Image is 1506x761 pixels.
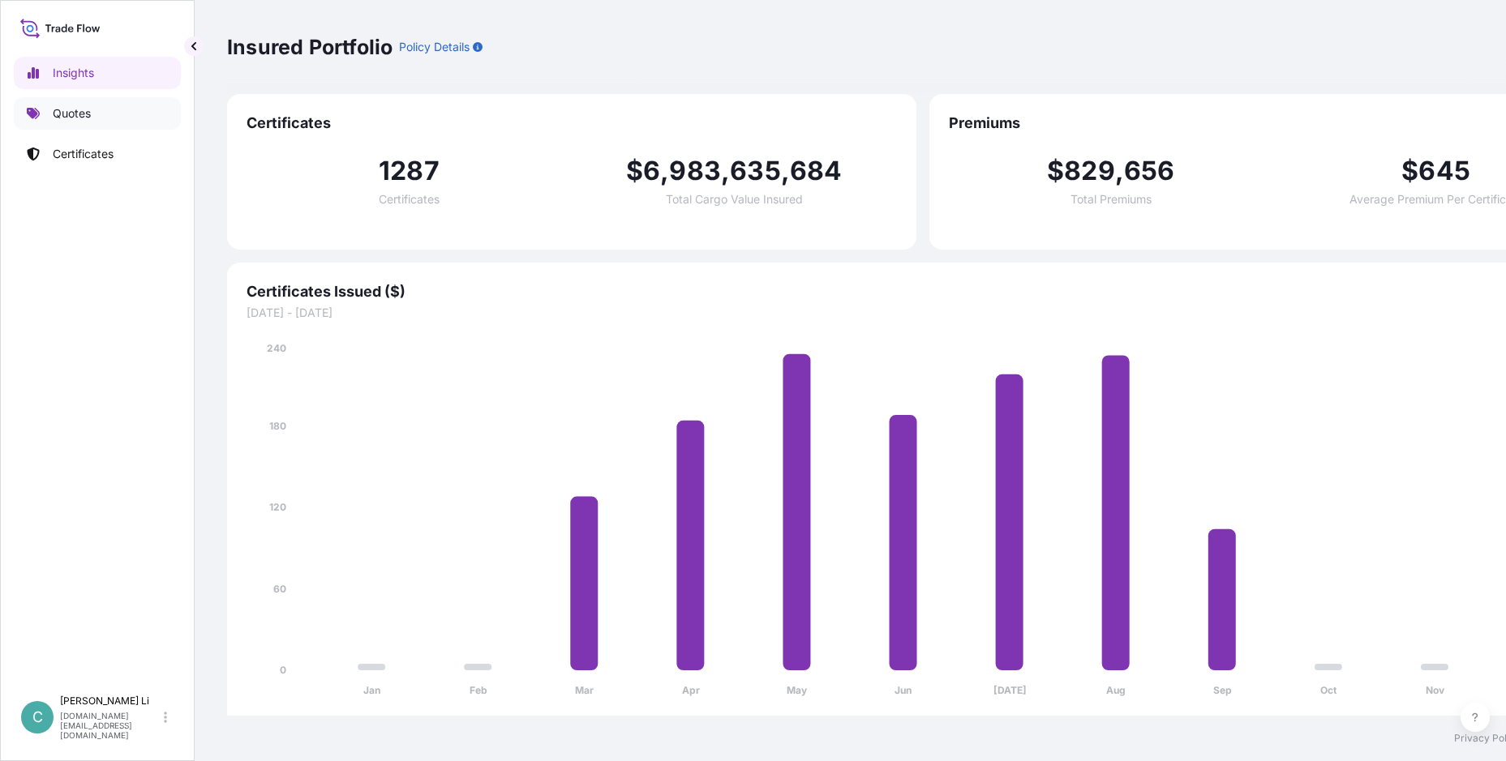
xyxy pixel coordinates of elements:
a: Certificates [14,138,181,170]
tspan: Aug [1106,684,1126,696]
tspan: Oct [1320,684,1337,696]
span: Total Premiums [1071,194,1152,205]
span: C [32,709,43,725]
tspan: May [787,684,808,696]
tspan: Feb [470,684,487,696]
span: $ [1047,158,1064,184]
p: Insights [53,65,94,81]
tspan: 120 [269,501,286,513]
span: 645 [1418,158,1470,184]
span: Certificates [247,113,897,133]
p: [DOMAIN_NAME][EMAIL_ADDRESS][DOMAIN_NAME] [60,711,161,740]
tspan: Nov [1426,684,1445,696]
tspan: 60 [273,583,286,595]
tspan: Jun [895,684,912,696]
span: $ [1401,158,1418,184]
p: Insured Portfolio [227,34,393,60]
tspan: Mar [575,684,594,696]
p: Policy Details [399,39,470,55]
span: 684 [790,158,843,184]
span: , [660,158,669,184]
span: 1287 [379,158,440,184]
span: 6 [643,158,660,184]
span: , [721,158,730,184]
tspan: Jan [363,684,380,696]
span: , [781,158,790,184]
tspan: 0 [280,664,286,676]
tspan: 240 [267,342,286,354]
span: 635 [730,158,781,184]
span: Certificates [379,194,440,205]
span: Total Cargo Value Insured [666,194,803,205]
a: Quotes [14,97,181,130]
p: [PERSON_NAME] Li [60,695,161,708]
tspan: [DATE] [993,684,1027,696]
span: 829 [1064,158,1115,184]
tspan: Sep [1213,684,1232,696]
a: Insights [14,57,181,89]
p: Certificates [53,146,114,162]
p: Quotes [53,105,91,122]
tspan: Apr [682,684,700,696]
span: $ [626,158,643,184]
span: 983 [669,158,721,184]
span: 656 [1124,158,1175,184]
span: , [1115,158,1124,184]
tspan: 180 [269,420,286,432]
